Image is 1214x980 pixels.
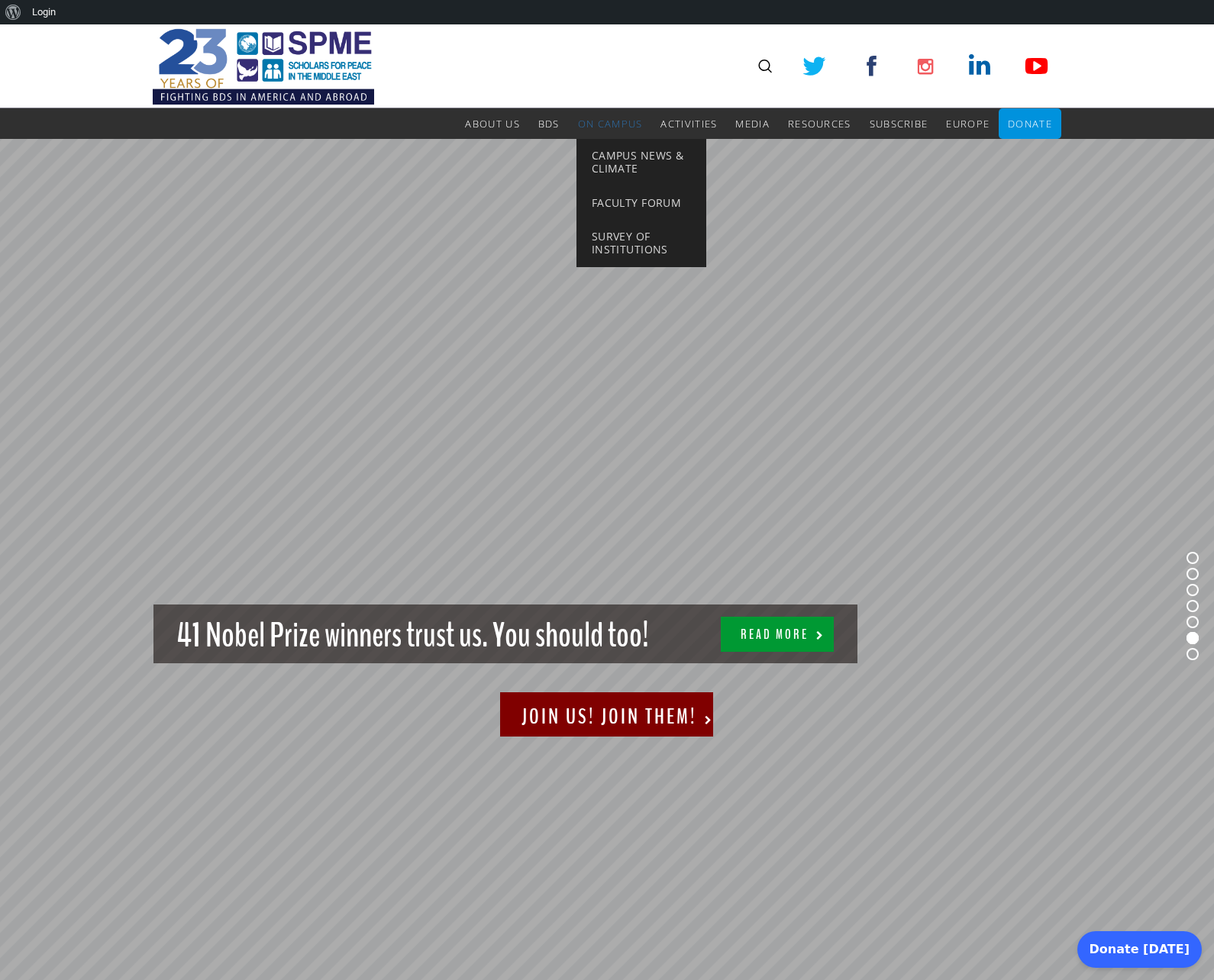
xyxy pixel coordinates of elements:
[735,108,770,139] a: Media
[465,108,519,139] a: About Us
[576,186,706,221] a: Faculty Forum
[578,108,643,139] a: On Campus
[576,139,706,186] a: Campus News & Climate
[592,229,668,256] span: Survey of Institutions
[946,117,990,131] span: Europe
[153,24,374,108] img: SPME
[592,195,681,210] span: Faculty Forum
[1008,108,1052,139] a: Donate
[465,117,519,131] span: About Us
[660,108,717,139] a: Activities
[578,117,643,131] span: On Campus
[735,117,770,131] span: Media
[660,117,717,131] span: Activities
[741,626,809,643] span: READ MORE
[870,117,928,131] span: Subscribe
[946,108,990,139] a: Europe
[788,108,851,139] a: Resources
[870,108,928,139] a: Subscribe
[176,613,649,659] span: 41 Nobel Prize winners trust us. You should too!
[500,692,713,737] a: JOIN US! JOIN THEM!
[1008,117,1052,131] span: Donate
[788,117,851,131] span: Resources
[538,108,560,139] a: BDS
[576,220,706,267] a: Survey of Institutions
[538,117,560,131] span: BDS
[521,702,697,731] span: JOIN US! JOIN THEM!
[32,6,56,18] span: Login
[592,148,683,176] span: Campus News & Climate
